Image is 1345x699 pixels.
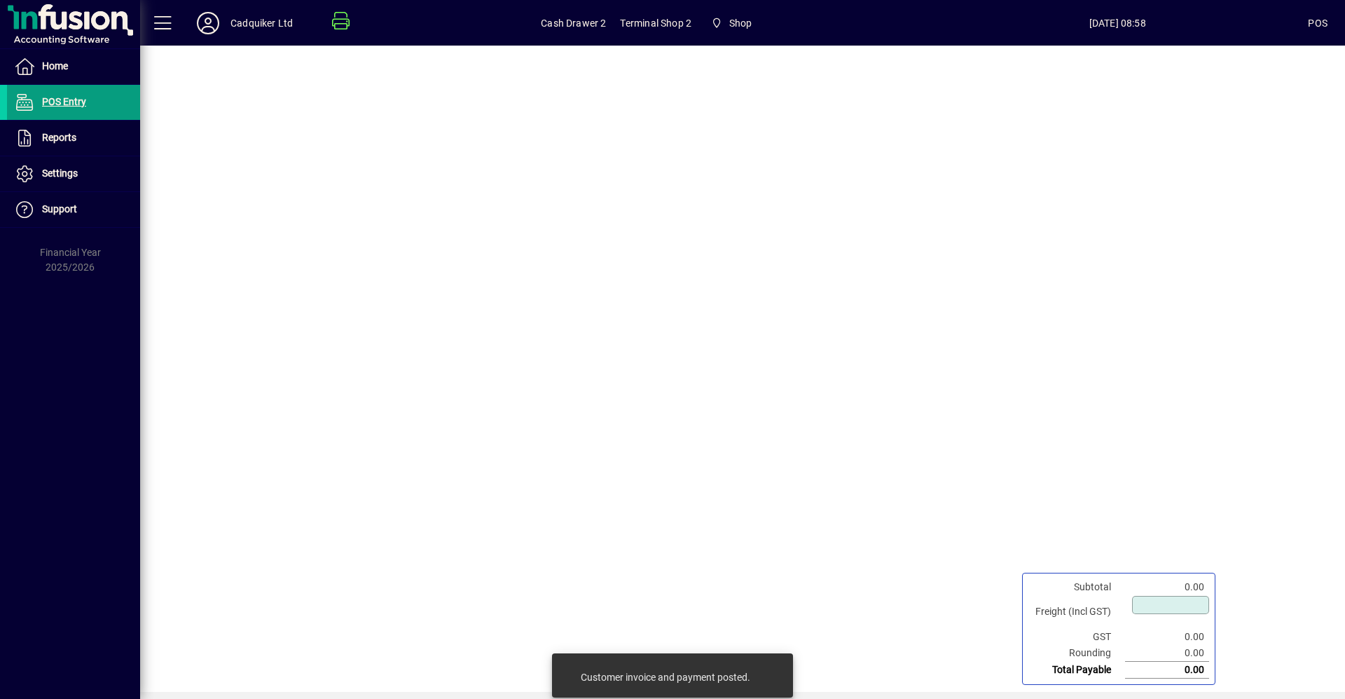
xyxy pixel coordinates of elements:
td: 0.00 [1125,629,1209,645]
span: Reports [42,132,76,143]
td: GST [1028,629,1125,645]
td: 0.00 [1125,579,1209,595]
span: POS Entry [42,96,86,107]
td: Rounding [1028,645,1125,662]
span: Shop [705,11,757,36]
span: Cash Drawer 2 [541,12,606,34]
td: 0.00 [1125,662,1209,679]
a: Reports [7,121,140,156]
span: Terminal Shop 2 [620,12,691,34]
span: Settings [42,168,78,179]
span: Support [42,203,77,215]
div: POS [1308,12,1327,34]
a: Home [7,49,140,84]
span: Shop [729,12,752,34]
div: Cadquiker Ltd [230,12,293,34]
button: Profile [186,11,230,36]
div: Customer invoice and payment posted. [581,670,750,684]
span: [DATE] 08:58 [927,12,1308,34]
a: Support [7,192,140,227]
td: Total Payable [1028,662,1125,679]
span: Home [42,60,68,72]
td: Subtotal [1028,579,1125,595]
a: Settings [7,156,140,191]
td: 0.00 [1125,645,1209,662]
td: Freight (Incl GST) [1028,595,1125,629]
